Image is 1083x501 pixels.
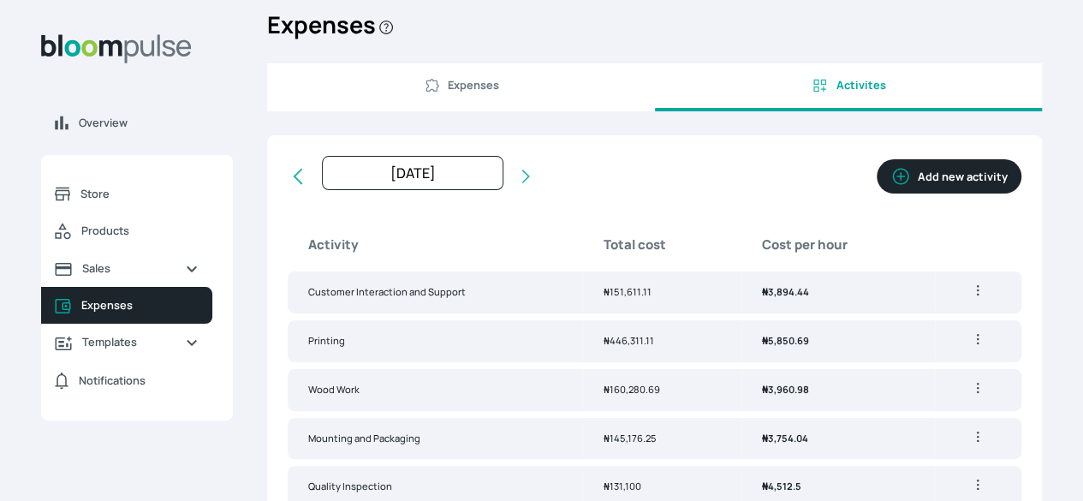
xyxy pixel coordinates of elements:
[604,480,610,492] span: ₦
[762,480,801,492] span: 4,512.5
[41,1,233,461] aside: Sidebar
[762,334,768,347] span: ₦
[604,236,666,255] b: Total cost
[604,334,610,347] span: ₦
[41,212,212,250] a: Products
[41,250,212,287] a: Sales
[762,285,809,298] span: 3,894.44
[877,159,1021,194] button: Add new activity
[81,297,199,313] span: Expenses
[762,236,848,255] b: Cost per hour
[604,480,641,492] span: 131,100
[836,77,885,93] span: Activites
[448,77,499,93] span: Expenses
[41,324,212,361] a: Templates
[762,432,768,444] span: ₦
[41,287,212,324] a: Expenses
[308,236,359,255] b: Activity
[604,383,660,396] span: 160,280.69
[604,383,610,396] span: ₦
[79,115,219,131] span: Overview
[604,334,654,347] span: 446,311.11
[604,285,610,298] span: ₦
[604,432,610,444] span: ₦
[81,223,199,239] span: Products
[762,334,809,347] span: 5,850.69
[288,271,583,313] td: Customer Interaction and Support
[41,176,212,212] a: Store
[288,418,583,460] td: Mounting and Packaging
[80,186,199,202] span: Store
[604,432,657,444] span: 145,176.25
[762,383,768,396] span: ₦
[762,285,768,298] span: ₦
[762,383,809,396] span: 3,960.98
[288,369,583,411] td: Wood Work
[41,34,192,63] img: Bloom Logo
[267,1,1042,63] h2: Expenses
[288,320,583,362] td: Printing
[79,373,146,389] span: Notifications
[41,104,233,141] a: Overview
[82,260,171,277] span: Sales
[762,432,808,444] span: 3,754.04
[41,361,212,400] a: Notifications
[82,334,171,350] span: Templates
[604,285,652,298] span: 151,611.11
[762,480,768,492] span: ₦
